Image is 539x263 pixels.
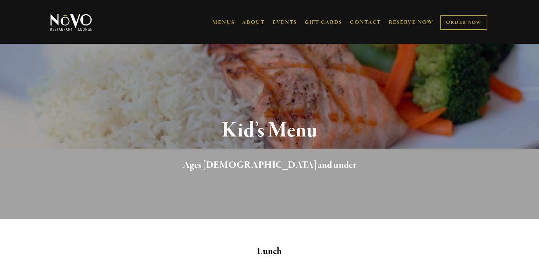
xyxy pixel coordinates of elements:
a: GIFT CARDS [305,16,342,29]
img: Novo Restaurant &amp; Lounge [49,14,93,31]
a: ABOUT [242,19,265,26]
h2: Lunch [62,244,477,259]
h2: Ages [DEMOGRAPHIC_DATA] and under [62,158,477,173]
a: ORDER NOW [440,15,487,30]
a: RESERVE NOW [389,16,434,29]
a: MENUS [212,19,235,26]
a: CONTACT [350,16,381,29]
a: EVENTS [273,19,297,26]
h1: Kid’s Menu [62,119,477,142]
